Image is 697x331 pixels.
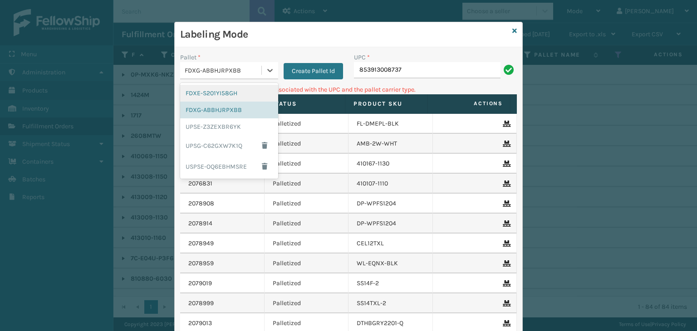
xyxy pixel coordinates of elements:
[348,214,433,234] td: DP-WPFS1204
[503,200,508,207] i: Remove From Pallet
[265,253,349,273] td: Palletized
[188,239,214,248] a: 2078949
[265,174,349,194] td: Palletized
[188,319,212,328] a: 2079013
[180,28,509,41] h3: Labeling Mode
[284,63,343,79] button: Create Pallet Id
[503,240,508,247] i: Remove From Pallet
[431,96,508,111] span: Actions
[348,253,433,273] td: WL-EQNX-BLK
[188,279,212,288] a: 2079019
[265,273,349,293] td: Palletized
[180,53,201,62] label: Pallet
[348,194,433,214] td: DP-WPFS1204
[503,180,508,187] i: Remove From Pallet
[188,179,212,188] a: 2076831
[354,53,370,62] label: UPC
[185,66,262,75] div: FDXG-ABBHJRPXBB
[348,234,433,253] td: CEL12TXL
[353,100,419,108] label: Product SKU
[180,118,278,135] div: UPSE-Z3ZEXBR6YK
[180,85,278,102] div: FDXE-S201YI58GH
[348,293,433,313] td: SS14TXL-2
[188,199,214,208] a: 2078908
[265,154,349,174] td: Palletized
[348,154,433,174] td: 410167-1130
[180,102,278,118] div: FDXG-ABBHJRPXBB
[265,114,349,134] td: Palletized
[348,273,433,293] td: SS14F-2
[503,220,508,227] i: Remove From Pallet
[271,100,337,108] label: Status
[265,214,349,234] td: Palletized
[503,320,508,326] i: Remove From Pallet
[265,134,349,154] td: Palletized
[265,234,349,253] td: Palletized
[503,300,508,307] i: Remove From Pallet
[503,280,508,287] i: Remove From Pallet
[348,114,433,134] td: FL-DMEPL-BLK
[180,135,278,156] div: UPSG-C62GXW7K1Q
[503,121,508,127] i: Remove From Pallet
[503,260,508,267] i: Remove From Pallet
[348,134,433,154] td: AMB-2W-WHT
[188,259,214,268] a: 2078959
[188,299,214,308] a: 2078999
[265,194,349,214] td: Palletized
[348,174,433,194] td: 410107-1110
[503,161,508,167] i: Remove From Pallet
[188,219,212,228] a: 2078914
[503,141,508,147] i: Remove From Pallet
[265,293,349,313] td: Palletized
[180,156,278,177] div: USPSE-OQ6EBHMSRE
[180,85,517,94] p: Can't find any fulfillment orders associated with the UPC and the pallet carrier type.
